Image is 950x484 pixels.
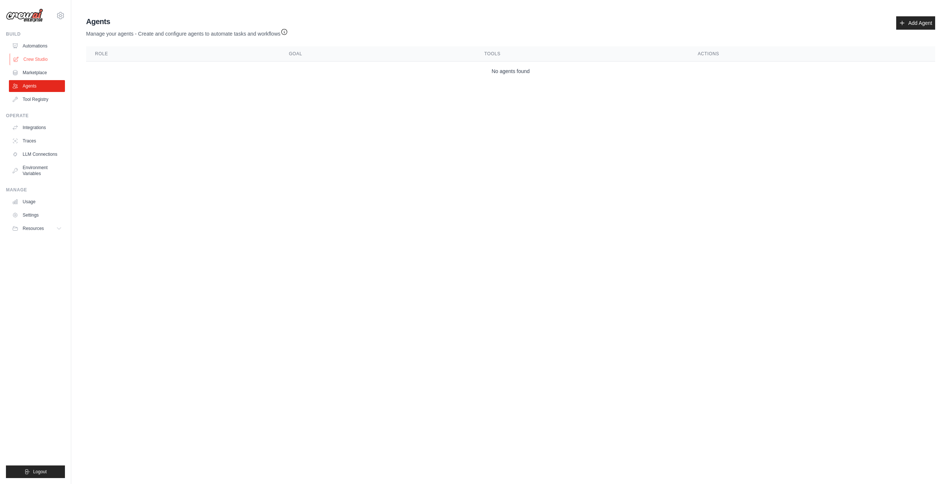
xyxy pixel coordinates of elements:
a: Tool Registry [9,93,65,105]
img: Logo [6,9,43,23]
div: Operate [6,113,65,119]
a: Marketplace [9,67,65,79]
a: Environment Variables [9,162,65,180]
a: Settings [9,209,65,221]
a: Automations [9,40,65,52]
th: Tools [475,46,689,62]
a: Traces [9,135,65,147]
div: Build [6,31,65,37]
a: LLM Connections [9,148,65,160]
a: Add Agent [896,16,935,30]
h2: Agents [86,16,288,27]
a: Crew Studio [10,53,66,65]
button: Resources [9,223,65,234]
a: Usage [9,196,65,208]
div: Manage [6,187,65,193]
th: Actions [689,46,935,62]
th: Goal [280,46,475,62]
td: No agents found [86,62,935,81]
span: Resources [23,225,44,231]
th: Role [86,46,280,62]
a: Agents [9,80,65,92]
button: Logout [6,465,65,478]
span: Logout [33,469,47,475]
p: Manage your agents - Create and configure agents to automate tasks and workflows [86,27,288,37]
a: Integrations [9,122,65,134]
